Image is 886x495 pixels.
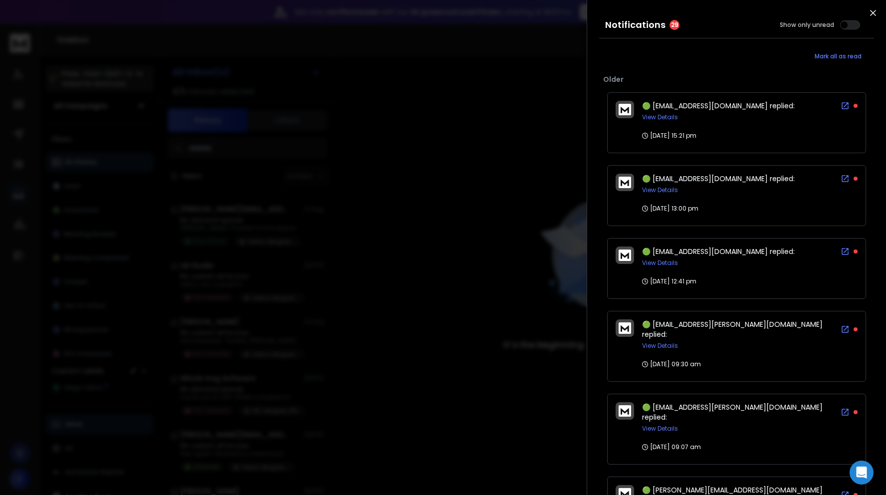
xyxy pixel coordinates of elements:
[642,425,678,433] button: View Details
[605,18,665,32] h3: Notifications
[780,21,834,29] label: Show only unread
[642,259,678,267] button: View Details
[642,342,678,350] button: View Details
[815,52,862,60] span: Mark all as read
[642,113,678,121] button: View Details
[619,104,631,115] img: logo
[642,319,823,339] span: 🟢 [EMAIL_ADDRESS][PERSON_NAME][DOMAIN_NAME] replied:
[642,186,678,194] button: View Details
[603,74,870,84] p: Older
[619,177,631,188] img: logo
[850,461,874,485] div: Open Intercom Messenger
[642,402,823,422] span: 🟢 [EMAIL_ADDRESS][PERSON_NAME][DOMAIN_NAME] replied:
[802,46,874,66] button: Mark all as read
[669,20,679,30] span: 29
[619,249,631,261] img: logo
[642,101,795,111] span: 🟢 [EMAIL_ADDRESS][DOMAIN_NAME] replied:
[642,132,696,140] p: [DATE] 15:21 pm
[642,277,696,285] p: [DATE] 12:41 pm
[642,247,795,256] span: 🟢 [EMAIL_ADDRESS][DOMAIN_NAME] replied:
[642,205,698,213] p: [DATE] 13:00 pm
[619,405,631,417] img: logo
[642,174,795,184] span: 🟢 [EMAIL_ADDRESS][DOMAIN_NAME] replied:
[642,443,701,451] p: [DATE] 09:07 am
[642,360,701,368] p: [DATE] 09:30 am
[619,322,631,334] img: logo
